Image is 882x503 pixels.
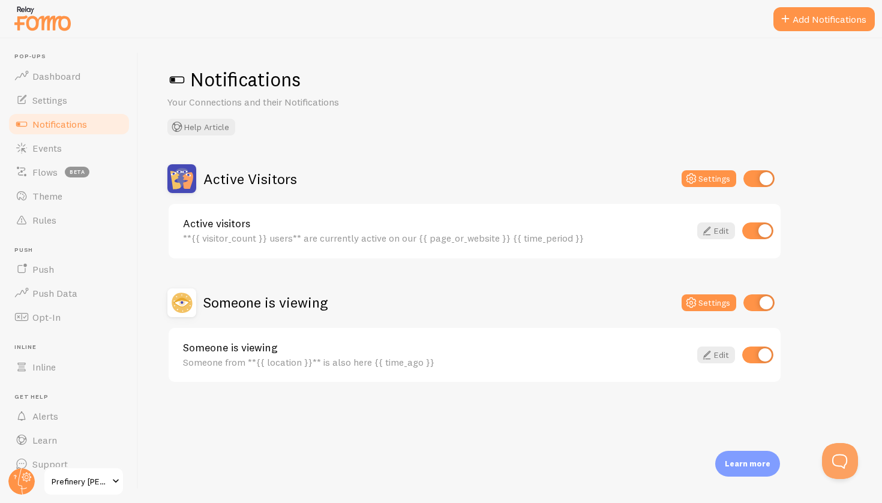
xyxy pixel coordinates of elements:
[14,393,131,401] span: Get Help
[183,342,690,353] a: Someone is viewing
[725,458,770,469] p: Learn more
[7,281,131,305] a: Push Data
[183,218,690,229] a: Active visitors
[203,293,328,312] h2: Someone is viewing
[7,112,131,136] a: Notifications
[822,443,858,479] iframe: Help Scout Beacon - Open
[32,94,67,106] span: Settings
[7,355,131,379] a: Inline
[32,410,58,422] span: Alerts
[7,136,131,160] a: Events
[32,434,57,446] span: Learn
[7,88,131,112] a: Settings
[32,263,54,275] span: Push
[14,246,131,254] span: Push
[7,64,131,88] a: Dashboard
[167,95,455,109] p: Your Connections and their Notifications
[32,166,58,178] span: Flows
[43,467,124,496] a: Prefinery [PERSON_NAME] Health
[697,347,735,363] a: Edit
[7,184,131,208] a: Theme
[32,70,80,82] span: Dashboard
[167,67,853,92] h1: Notifications
[183,233,690,243] div: **{{ visitor_count }} users** are currently active on our {{ page_or_website }} {{ time_period }}
[7,404,131,428] a: Alerts
[167,288,196,317] img: Someone is viewing
[14,344,131,351] span: Inline
[14,53,131,61] span: Pop-ups
[7,305,131,329] a: Opt-In
[697,222,735,239] a: Edit
[7,257,131,281] a: Push
[32,311,61,323] span: Opt-In
[682,294,736,311] button: Settings
[32,142,62,154] span: Events
[32,458,68,470] span: Support
[715,451,780,477] div: Learn more
[52,474,109,489] span: Prefinery [PERSON_NAME] Health
[7,160,131,184] a: Flows beta
[167,164,196,193] img: Active Visitors
[13,3,73,34] img: fomo-relay-logo-orange.svg
[183,357,690,368] div: Someone from **{{ location }}** is also here {{ time_ago }}
[32,190,62,202] span: Theme
[7,452,131,476] a: Support
[32,287,77,299] span: Push Data
[32,118,87,130] span: Notifications
[7,428,131,452] a: Learn
[167,119,235,135] button: Help Article
[7,208,131,232] a: Rules
[203,170,297,188] h2: Active Visitors
[32,214,56,226] span: Rules
[65,167,89,177] span: beta
[682,170,736,187] button: Settings
[32,361,56,373] span: Inline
